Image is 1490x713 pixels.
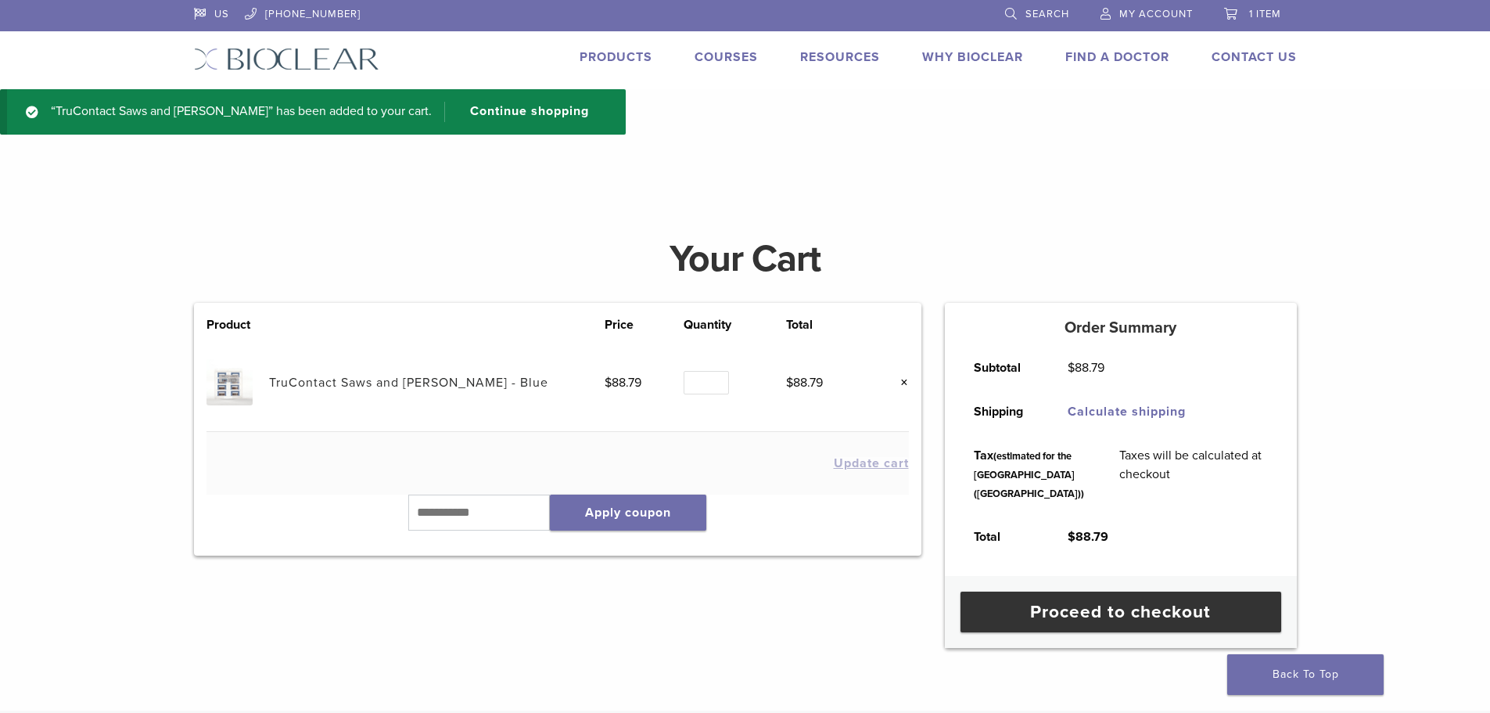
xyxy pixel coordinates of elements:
a: Find A Doctor [1065,49,1169,65]
span: $ [786,375,793,391]
th: Product [206,315,269,334]
button: Update cart [834,457,909,470]
a: Contact Us [1212,49,1297,65]
th: Quantity [684,315,786,334]
a: Calculate shipping [1068,404,1186,420]
bdi: 88.79 [605,375,641,391]
span: 1 item [1249,8,1281,20]
img: Bioclear [194,48,379,70]
h1: Your Cart [182,240,1309,278]
span: $ [1068,529,1075,545]
a: Back To Top [1227,654,1384,695]
th: Total [786,315,865,334]
bdi: 88.79 [1068,360,1104,376]
th: Subtotal [957,346,1050,390]
a: Resources [800,49,880,65]
span: $ [1068,360,1075,376]
button: Apply coupon [550,495,706,531]
a: Why Bioclear [922,49,1023,65]
small: (estimated for the [GEOGRAPHIC_DATA] ([GEOGRAPHIC_DATA])) [974,450,1084,500]
a: Continue shopping [444,102,601,122]
a: Courses [695,49,758,65]
th: Shipping [957,390,1050,434]
span: Search [1025,8,1069,20]
th: Price [605,315,684,334]
a: TruContact Saws and [PERSON_NAME] - Blue [269,375,548,391]
span: My Account [1119,8,1193,20]
a: Proceed to checkout [960,592,1281,632]
h5: Order Summary [945,319,1297,337]
a: Products [580,49,652,65]
bdi: 88.79 [1068,529,1108,545]
a: Remove this item [889,373,909,393]
img: TruContact Saws and Sanders - Blue [206,359,253,405]
th: Tax [957,434,1102,515]
span: $ [605,375,612,391]
th: Total [957,515,1050,559]
bdi: 88.79 [786,375,823,391]
td: Taxes will be calculated at checkout [1102,434,1285,515]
